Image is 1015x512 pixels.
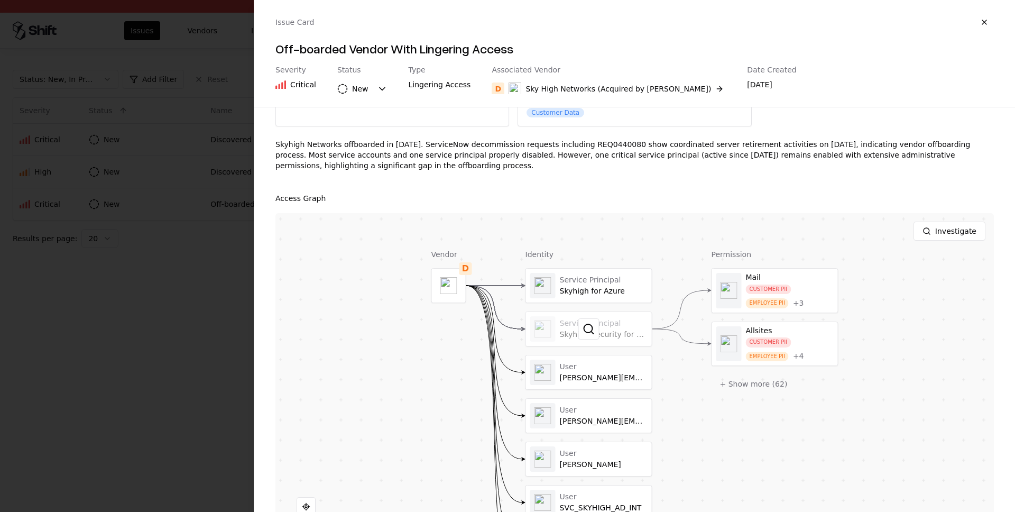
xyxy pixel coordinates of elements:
[914,222,985,241] button: Investigate
[459,262,472,275] div: D
[352,84,368,94] div: New
[793,299,804,308] button: +3
[275,139,994,179] div: Skyhigh Networks offboarded in [DATE]. ServiceNow decommission requests including REQ0440080 show...
[525,84,711,94] div: Sky High Networks (Acquired by [PERSON_NAME])
[509,83,521,95] img: Sky High Networks (Acquired by McAfee)
[527,108,584,117] div: Customer Data
[793,352,804,361] button: +4
[492,79,726,98] button: DSky High Networks (Acquired by [PERSON_NAME])
[712,374,796,394] button: + Show more (62)
[560,460,648,470] div: [PERSON_NAME]
[275,192,994,205] div: Access Graph
[560,287,648,296] div: Skyhigh for Azure
[746,337,791,348] div: CUSTOMER PII
[560,276,648,285] div: Service Principal
[746,352,789,362] div: EMPLOYEE PII
[492,83,504,95] div: D
[409,79,471,94] div: Lingering Access
[290,79,316,90] div: Critical
[560,492,648,502] div: User
[525,249,652,260] div: Identity
[560,449,648,459] div: User
[560,417,648,426] div: [PERSON_NAME][EMAIL_ADDRESS][DOMAIN_NAME]
[409,66,471,75] div: Type
[275,40,994,57] h4: Off-boarded Vendor With Lingering Access
[793,299,804,308] div: + 3
[492,66,726,75] div: Associated Vendor
[275,66,316,75] div: Severity
[746,273,834,282] div: Mail
[747,66,796,75] div: Date Created
[712,249,838,260] div: Permission
[747,79,796,94] div: [DATE]
[560,406,648,415] div: User
[746,298,789,308] div: EMPLOYEE PII
[793,352,804,361] div: + 4
[560,373,648,383] div: [PERSON_NAME][EMAIL_ADDRESS][DOMAIN_NAME]
[275,17,314,28] div: Issue Card
[560,362,648,372] div: User
[431,249,466,260] div: Vendor
[746,326,834,336] div: Allsites
[746,285,791,295] div: CUSTOMER PII
[337,66,387,75] div: Status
